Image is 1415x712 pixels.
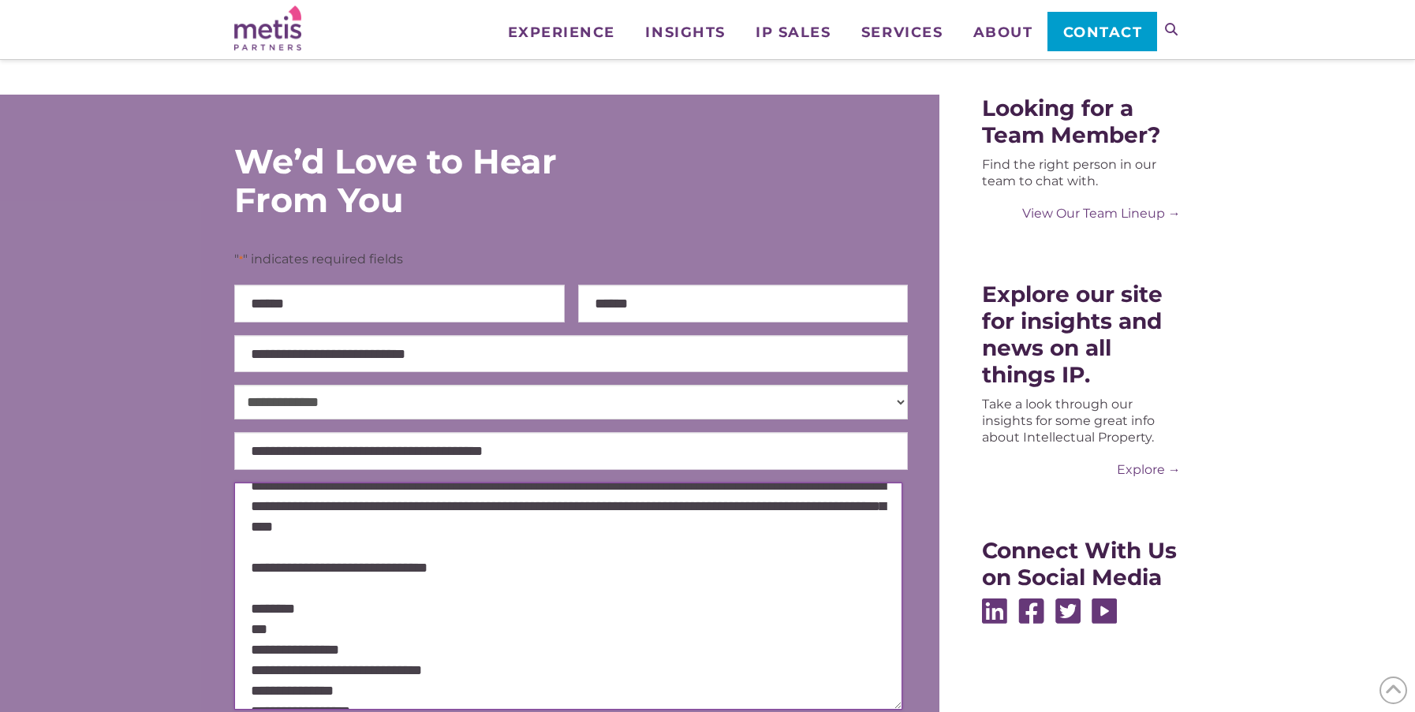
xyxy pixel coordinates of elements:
[982,205,1181,222] a: View Our Team Lineup →
[1047,12,1157,51] a: Contact
[973,25,1033,39] span: About
[982,156,1181,189] div: Find the right person in our team to chat with.
[234,251,908,268] p: " " indicates required fields
[1380,677,1407,704] span: Back to Top
[1063,25,1143,39] span: Contact
[1018,598,1044,624] img: Facebook
[982,396,1181,445] div: Take a look through our insights for some great info about Intellectual Property.
[234,142,652,219] div: We’d Love to Hear From You
[645,25,725,39] span: Insights
[1092,598,1117,624] img: Youtube
[982,281,1181,388] div: Explore our site for insights and news on all things IP.
[234,6,301,50] img: Metis Partners
[982,461,1181,478] a: Explore →
[982,537,1181,591] div: Connect With Us on Social Media
[508,25,615,39] span: Experience
[1055,598,1081,624] img: Twitter
[982,598,1007,624] img: Linkedin
[756,25,831,39] span: IP Sales
[982,95,1181,148] div: Looking for a Team Member?
[861,25,943,39] span: Services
